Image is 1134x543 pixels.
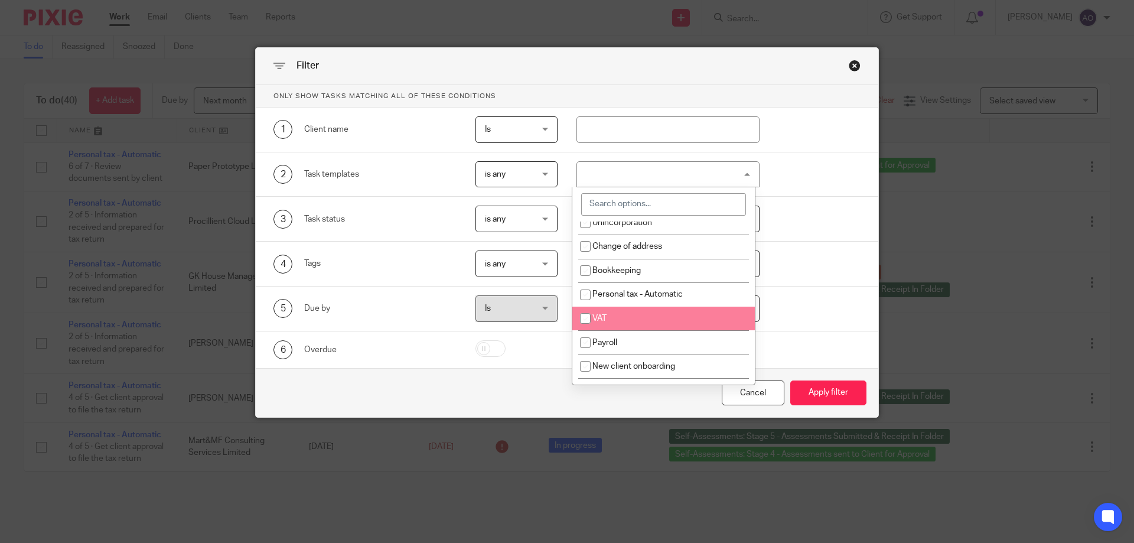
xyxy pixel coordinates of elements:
[273,299,292,318] div: 5
[592,339,617,347] span: Payroll
[304,344,457,356] div: Overdue
[273,120,292,139] div: 1
[273,255,292,274] div: 4
[256,85,878,108] p: Only show tasks matching all of these conditions
[790,381,866,406] button: Apply filter
[304,258,457,269] div: Tags
[273,340,292,359] div: 6
[722,381,784,406] div: Close this dialog window
[592,242,662,251] span: Change of address
[485,125,491,134] span: Is
[592,314,607,323] span: VAT
[485,170,506,178] span: is any
[485,304,491,313] span: Is
[304,168,457,180] div: Task templates
[304,213,457,225] div: Task status
[592,219,652,227] span: Unincorporation
[273,210,292,229] div: 3
[581,193,746,216] input: Search options...
[273,165,292,184] div: 2
[592,290,683,298] span: Personal tax - Automatic
[304,123,457,135] div: Client name
[592,362,675,370] span: New client onboarding
[849,60,861,71] div: Close this dialog window
[304,303,457,314] div: Due by
[592,266,641,275] span: Bookkeeping
[485,260,506,268] span: is any
[485,215,506,223] span: is any
[296,61,319,70] span: Filter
